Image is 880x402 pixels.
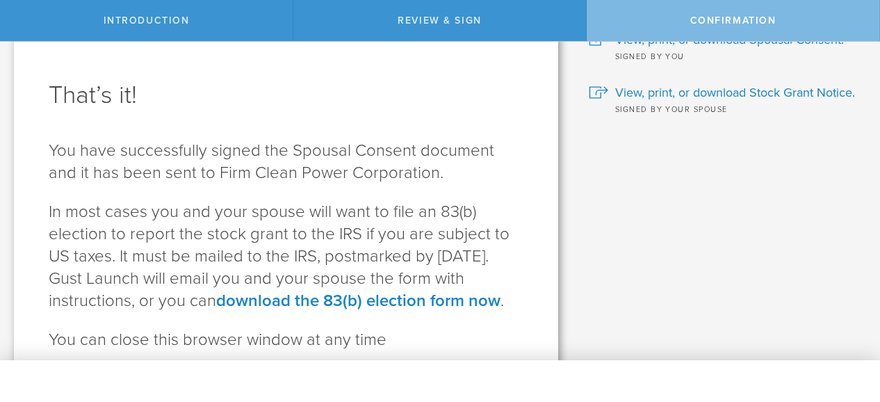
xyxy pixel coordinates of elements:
[589,49,859,63] div: Signed by you
[615,83,855,102] span: View, print, or download Stock Grant Notice.
[690,15,776,26] span: Confirmation
[49,329,523,351] p: You can close this browser window at any time
[216,291,500,311] a: download the 83(b) election form now
[589,102,859,115] div: Signed by your spouse
[49,79,523,112] h1: That’s it!
[104,15,190,26] span: Introduction
[49,140,523,184] p: You have successfully signed the Spousal Consent document and it has been sent to Firm Clean Powe...
[398,15,482,26] span: Review & Sign
[49,201,523,312] p: In most cases you and your spouse will want to file an 83(b) election to report the stock grant t...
